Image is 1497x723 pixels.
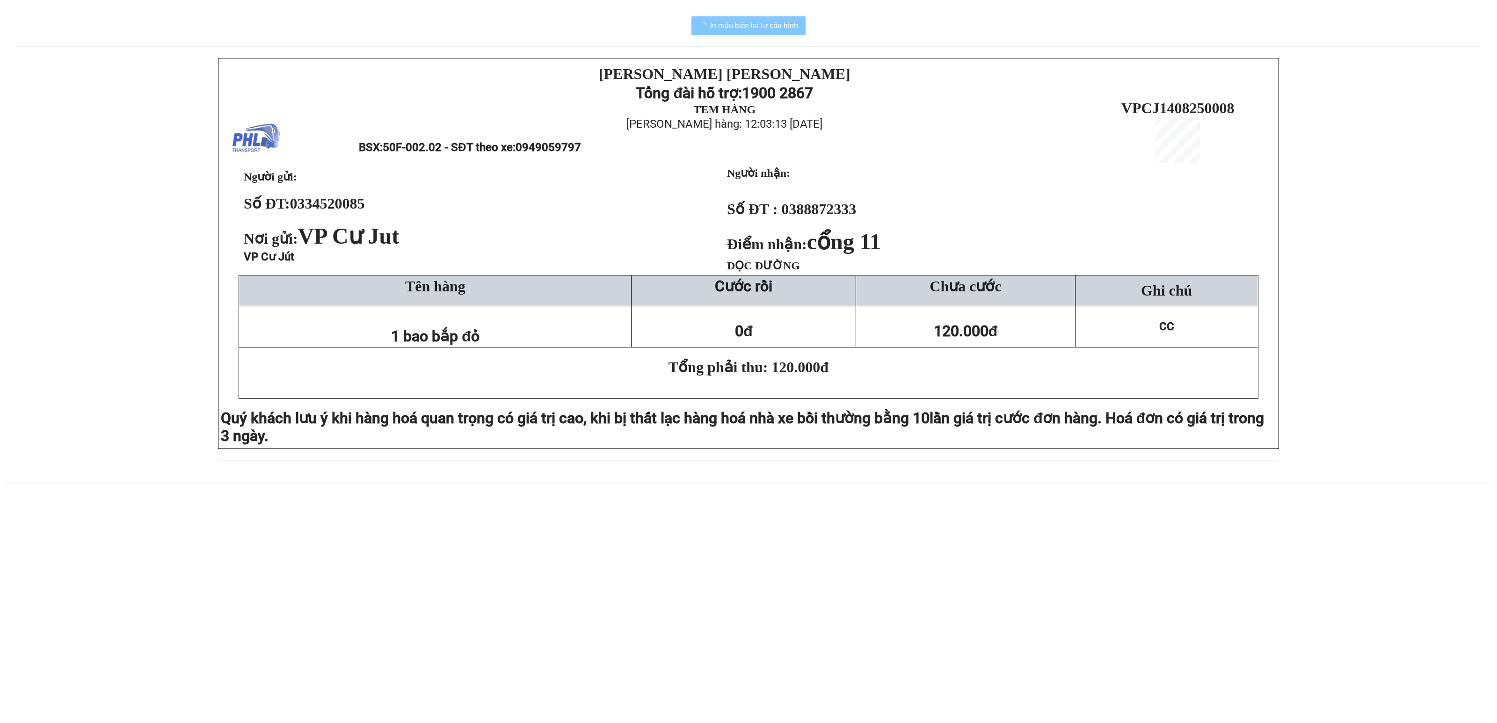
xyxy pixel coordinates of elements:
span: Tên hàng [405,278,465,295]
span: Người gửi: [244,171,297,183]
span: VP Cư Jút [244,250,294,263]
span: 0388872333 [781,201,856,217]
strong: Cước rồi [715,277,772,295]
span: DỌC ĐƯỜNG [727,260,800,272]
span: Nơi gửi: [244,230,403,247]
span: Quý khách lưu ý khi hàng hoá quan trọng có giá trị cao, khi bị thất lạc hàng hoá nhà xe bồi thườn... [221,409,930,427]
span: VPCJ1408250008 [1121,100,1235,116]
button: In mẫu biên lai tự cấu hình [691,16,806,35]
span: In mẫu biên lai tự cấu hình [710,20,798,31]
span: VP Cư Jut [298,224,400,248]
strong: 1900 2867 [742,84,813,102]
strong: Điểm nhận: [727,236,881,253]
strong: Số ĐT : [727,201,778,217]
span: 50F-002.02 - SĐT theo xe: [383,141,581,154]
strong: Người nhận: [727,167,790,179]
span: Ghi chú [1141,282,1192,299]
span: lần giá trị cước đơn hàng. Hoá đơn có giá trị trong 3 ngày. [221,409,1264,445]
strong: [PERSON_NAME] [PERSON_NAME] [599,65,850,82]
span: [PERSON_NAME] hàng: 12:03:13 [DATE] [626,117,822,130]
span: 120.000đ [934,322,998,340]
strong: Tổng đài hỗ trợ: [636,84,742,102]
span: BSX: [359,141,581,154]
span: cổng 11 [807,229,881,254]
span: Chưa cước [930,278,1001,295]
span: CC [1159,320,1174,333]
strong: TEM HÀNG [693,103,756,116]
strong: Số ĐT: [244,195,365,212]
span: 0334520085 [290,195,365,212]
img: logo [233,116,280,163]
span: 0949059797 [516,141,581,154]
span: Tổng phải thu: 120.000đ [669,359,828,376]
span: 0đ [735,322,753,340]
span: loading [699,22,710,29]
span: 1 bao bắp đỏ [391,327,480,345]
